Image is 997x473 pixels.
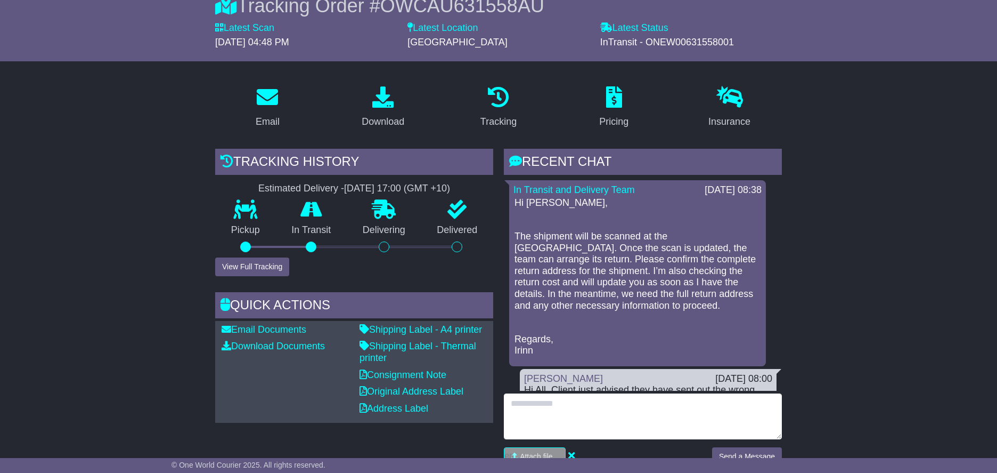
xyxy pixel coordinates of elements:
a: Consignment Note [359,370,446,380]
label: Latest Location [407,22,478,34]
div: Pricing [599,115,628,129]
a: Shipping Label - Thermal printer [359,341,476,363]
span: [DATE] 04:48 PM [215,37,289,47]
a: Email [249,83,287,133]
div: Download [362,115,404,129]
span: [GEOGRAPHIC_DATA] [407,37,507,47]
span: © One World Courier 2025. All rights reserved. [171,461,325,469]
a: [PERSON_NAME] [524,373,603,384]
a: Tracking [473,83,524,133]
div: Tracking history [215,149,493,178]
div: Tracking [480,115,517,129]
p: The shipment will be scanned at the [GEOGRAPHIC_DATA]. Once the scan is updated, the team can arr... [514,231,761,311]
p: Regards, Irinn [514,334,761,357]
p: Delivering [347,225,421,236]
a: Insurance [701,83,757,133]
span: InTransit - ONEW00631558001 [600,37,734,47]
p: Hi [PERSON_NAME], [514,197,761,209]
a: Email Documents [222,324,306,335]
a: Original Address Label [359,386,463,397]
div: [DATE] 08:00 [715,373,772,385]
a: Download Documents [222,341,325,351]
div: Hi All, Client just advised they have sent out the wrong pallet of cargo for this delivery/custom... [524,384,772,442]
a: Pricing [592,83,635,133]
a: Address Label [359,403,428,414]
div: Estimated Delivery - [215,183,493,195]
a: Shipping Label - A4 printer [359,324,482,335]
p: Pickup [215,225,276,236]
div: Insurance [708,115,750,129]
button: View Full Tracking [215,258,289,276]
div: [DATE] 17:00 (GMT +10) [344,183,450,195]
div: Quick Actions [215,292,493,321]
p: In Transit [276,225,347,236]
div: [DATE] 08:38 [705,185,762,196]
button: Send a Message [712,447,782,466]
p: Delivered [421,225,494,236]
label: Latest Scan [215,22,274,34]
div: Email [256,115,280,129]
a: In Transit and Delivery Team [513,185,635,195]
div: RECENT CHAT [504,149,782,178]
label: Latest Status [600,22,668,34]
a: Download [355,83,411,133]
